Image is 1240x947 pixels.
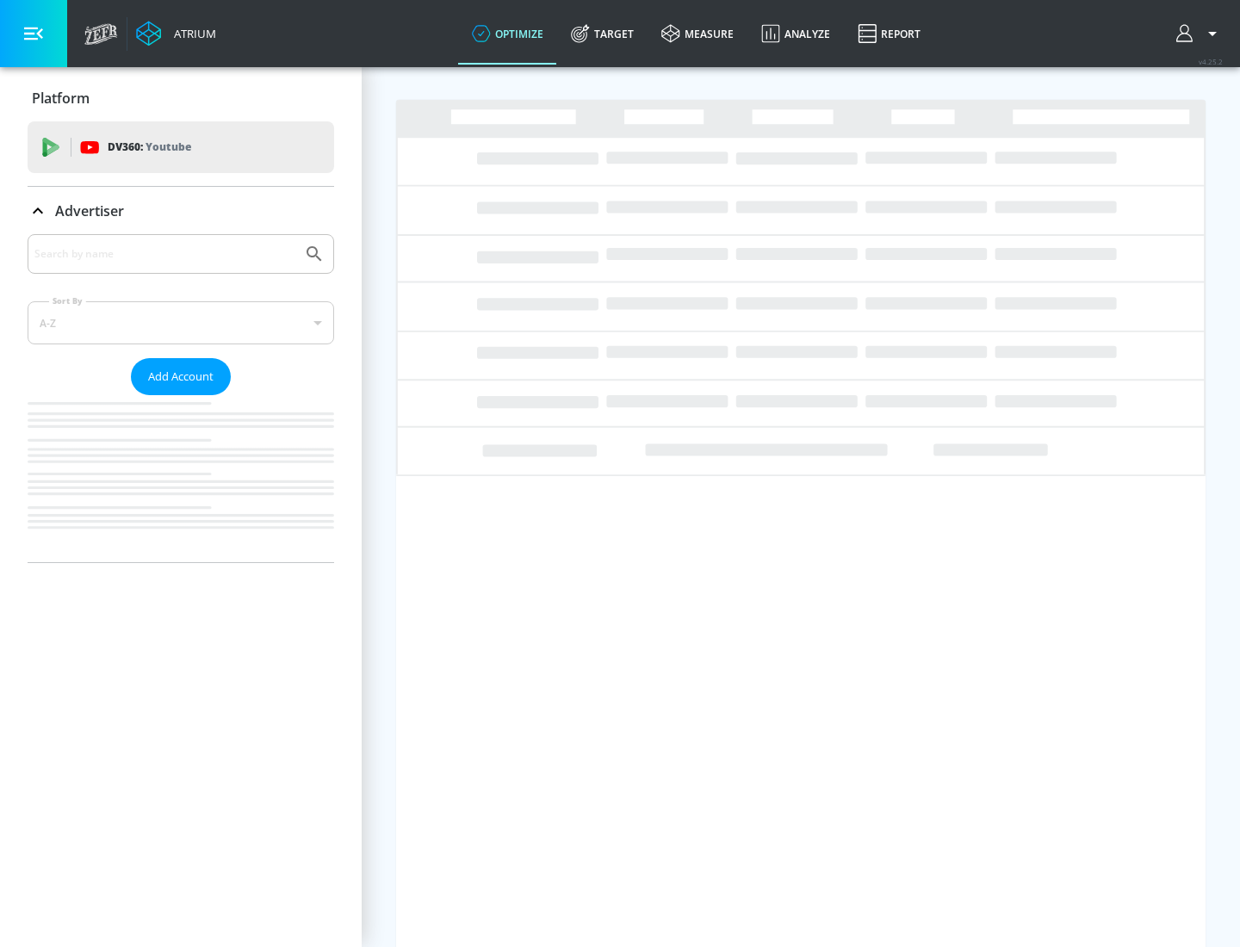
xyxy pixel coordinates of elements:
p: DV360: [108,138,191,157]
a: Report [844,3,934,65]
input: Search by name [34,243,295,265]
p: Advertiser [55,201,124,220]
div: Advertiser [28,234,334,562]
nav: list of Advertiser [28,395,334,562]
div: Advertiser [28,187,334,235]
div: A-Z [28,301,334,344]
a: Atrium [136,21,216,46]
label: Sort By [49,295,86,306]
span: v 4.25.2 [1199,57,1223,66]
a: Target [557,3,648,65]
span: Add Account [148,367,214,387]
div: Platform [28,74,334,122]
a: optimize [458,3,557,65]
button: Add Account [131,358,231,395]
p: Youtube [146,138,191,156]
div: Atrium [167,26,216,41]
div: DV360: Youtube [28,121,334,173]
a: Analyze [747,3,844,65]
a: measure [648,3,747,65]
p: Platform [32,89,90,108]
